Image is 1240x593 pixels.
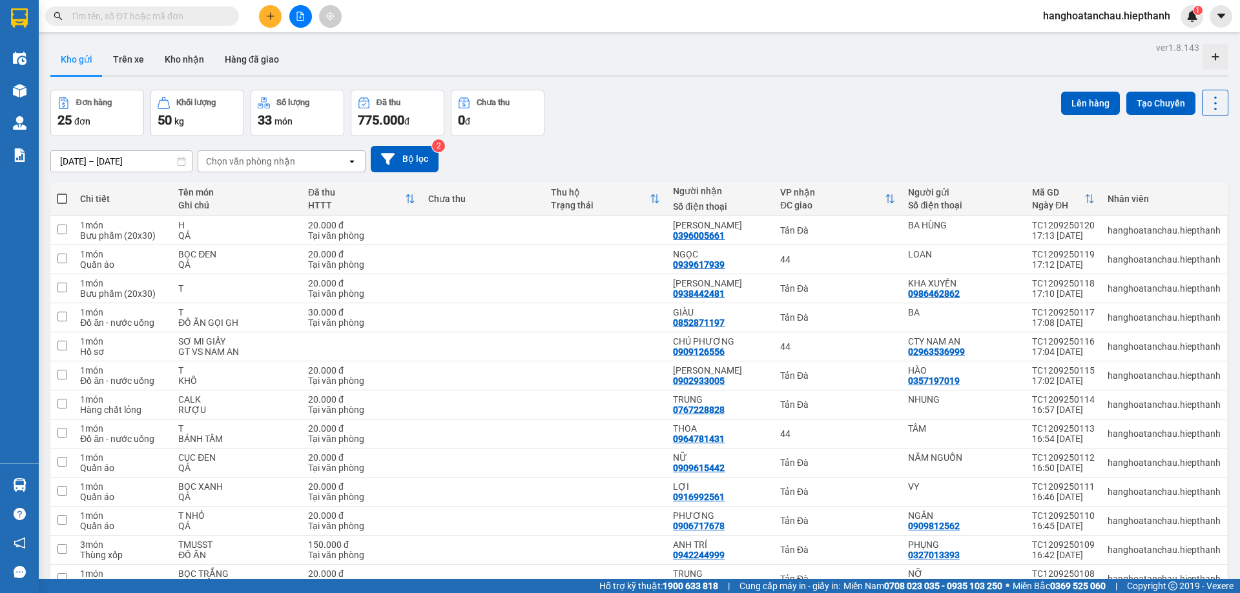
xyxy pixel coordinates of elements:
[428,194,537,204] div: Chưa thu
[908,394,1019,405] div: NHUNG
[80,521,165,531] div: Quần áo
[178,579,295,589] div: BB 1 HỘP
[13,84,26,97] img: warehouse-icon
[206,155,295,168] div: Chọn văn phòng nhận
[908,347,965,357] div: 02963536999
[780,574,895,584] div: Tản Đà
[13,148,26,162] img: solution-icon
[1193,6,1203,15] sup: 1
[50,44,103,75] button: Kho gửi
[780,187,885,197] div: VP nhận
[74,116,90,126] span: đơn
[1032,423,1095,434] div: TC1209250113
[178,423,295,434] div: T
[80,434,165,444] div: Đồ ăn - nước uống
[178,434,295,444] div: BÁNH TẦM
[308,230,415,241] div: Tại văn phòng
[673,201,767,212] div: Số điện thoại
[80,568,165,579] div: 1 món
[13,116,26,130] img: warehouse-icon
[673,220,767,230] div: TUYẾT MINH
[1032,579,1095,589] div: 16:40 [DATE]
[80,347,165,357] div: Hồ sơ
[308,259,415,270] div: Tại văn phòng
[908,423,1019,434] div: TÂM
[308,394,415,405] div: 20.000 đ
[673,288,725,299] div: 0938442481
[80,194,165,204] div: Chi tiết
[80,249,165,259] div: 1 món
[308,278,415,288] div: 20.000 đ
[178,336,295,347] div: SƠ MI GIẤY
[780,399,895,410] div: Tản Đà
[908,278,1019,288] div: KHA XUYẾN
[308,405,415,415] div: Tại văn phòng
[80,510,165,521] div: 1 món
[308,463,415,473] div: Tại văn phòng
[80,288,165,299] div: Bưu phẩm (20x30)
[673,259,725,270] div: 0939617939
[80,463,165,473] div: Quần áo
[673,365,767,376] div: KIỀU OANH
[1033,8,1181,24] span: hanghoatanchau.hiepthanh
[780,341,895,352] div: 44
[1108,516,1221,526] div: hanghoatanchau.hiepthanh
[1032,259,1095,270] div: 17:12 [DATE]
[1186,10,1198,22] img: icon-new-feature
[178,307,295,317] div: T
[178,492,295,502] div: QÁ
[663,581,718,591] strong: 1900 633 818
[1032,249,1095,259] div: TC1209250119
[308,376,415,386] div: Tại văn phòng
[908,481,1019,492] div: VY
[1108,370,1221,381] div: hanghoatanchau.hiepthanh
[13,52,26,65] img: warehouse-icon
[1032,394,1095,405] div: TC1209250114
[1032,434,1095,444] div: 16:54 [DATE]
[178,510,295,521] div: T NHỎ
[1108,457,1221,468] div: hanghoatanchau.hiepthanh
[351,90,444,136] button: Đã thu775.000đ
[673,452,767,463] div: NỮ
[908,539,1019,550] div: PHỤNG
[178,394,295,405] div: CALK
[673,186,767,196] div: Người nhận
[178,347,295,357] div: GT VS NAM AN
[908,550,960,560] div: 0327013393
[308,200,405,210] div: HTTT
[1032,288,1095,299] div: 17:10 [DATE]
[178,259,295,270] div: QÁ
[80,539,165,550] div: 3 món
[673,434,725,444] div: 0964781431
[176,98,216,107] div: Khối lượng
[673,317,725,328] div: 0852871197
[673,347,725,357] div: 0909126556
[780,200,885,210] div: ĐC giao
[178,463,295,473] div: QÁ
[80,405,165,415] div: Hàng chất lỏng
[11,8,28,28] img: logo-vxr
[308,481,415,492] div: 20.000 đ
[308,579,415,589] div: Tại văn phòng
[178,550,295,560] div: ĐỒ ĂN
[599,579,718,593] span: Hỗ trợ kỹ thuật:
[178,376,295,386] div: KHÔ
[780,516,895,526] div: Tản Đà
[551,200,650,210] div: Trạng thái
[80,230,165,241] div: Bưu phẩm (20x30)
[178,187,295,197] div: Tên món
[1195,6,1200,15] span: 1
[158,112,172,128] span: 50
[544,182,666,216] th: Toggle SortBy
[884,581,1002,591] strong: 0708 023 035 - 0935 103 250
[673,463,725,473] div: 0909615442
[80,307,165,317] div: 1 món
[673,492,725,502] div: 0916992561
[673,405,725,415] div: 0767228828
[14,508,26,520] span: question-circle
[308,249,415,259] div: 20.000 đ
[1032,347,1095,357] div: 17:04 [DATE]
[14,566,26,578] span: message
[1032,452,1095,463] div: TC1209250112
[308,510,415,521] div: 20.000 đ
